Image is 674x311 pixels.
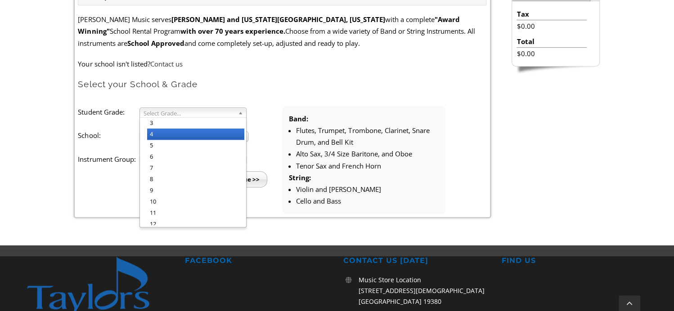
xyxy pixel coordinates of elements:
h2: CONTACT US [DATE] [343,256,489,266]
h2: FACEBOOK [185,256,331,266]
li: 8 [147,173,244,185]
img: sidebar-footer.png [512,67,600,75]
h2: FIND US [502,256,647,266]
li: Tax [517,8,586,20]
p: Your school isn't listed? [78,58,486,70]
li: 5 [147,140,244,151]
li: 12 [147,218,244,230]
li: Cello and Bass [296,195,439,207]
li: Total [517,36,586,48]
strong: String: [289,173,311,182]
li: Tenor Sax and French Horn [296,160,439,172]
li: 7 [147,162,244,173]
label: Instrument Group: [78,153,139,165]
li: 11 [147,207,244,218]
li: $0.00 [517,20,586,32]
strong: [PERSON_NAME] and [US_STATE][GEOGRAPHIC_DATA], [US_STATE] [171,15,385,24]
li: 9 [147,185,244,196]
label: Student Grade: [78,106,139,118]
label: School: [78,129,139,141]
strong: with over 70 years experience. [180,27,285,36]
li: 4 [147,129,244,140]
li: $0.00 [517,48,586,59]
li: Violin and [PERSON_NAME] [296,183,439,195]
li: Flutes, Trumpet, Trombone, Clarinet, Snare Drum, and Bell Kit [296,124,439,148]
li: Alto Sax, 3/4 Size Baritone, and Oboe [296,148,439,160]
p: [PERSON_NAME] Music serves with a complete School Rental Program Choose from a wide variety of Ba... [78,13,486,49]
h2: Select your School & Grade [78,79,486,90]
span: Select Grade... [144,108,234,119]
li: 10 [147,196,244,207]
li: 3 [147,117,244,129]
strong: Band: [289,114,308,123]
p: Music Store Location [STREET_ADDRESS][DEMOGRAPHIC_DATA] [GEOGRAPHIC_DATA] 19380 [358,275,489,307]
strong: School Approved [127,39,184,48]
li: 6 [147,151,244,162]
a: Contact us [150,59,182,68]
